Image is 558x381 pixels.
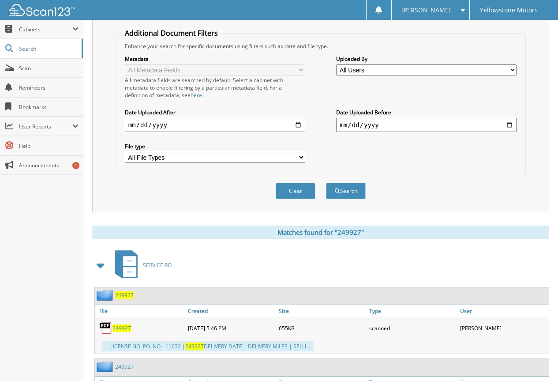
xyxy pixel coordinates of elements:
iframe: Chat Widget [514,339,558,381]
a: 249927 [112,324,131,332]
a: SERVICE RO [110,248,172,283]
legend: Additional Document Filters [120,28,222,38]
button: Search [326,183,366,199]
span: Scan [19,64,79,72]
div: ... LICENSE NO. PO. NO. _11032 | DELIVERY DATE | DELIVERY MILES | SELLI... [101,341,314,351]
a: User [458,305,549,317]
div: [DATE] 5:46 PM [186,319,277,337]
span: Announcements [19,162,79,169]
div: 1 [72,162,79,169]
input: end [336,118,517,132]
span: Search [19,45,77,53]
label: Uploaded By [336,55,517,63]
a: 249927 [115,291,134,299]
button: Clear [276,183,315,199]
a: Created [186,305,277,317]
div: All metadata fields are searched by default. Select a cabinet with metadata to enable filtering b... [125,76,305,99]
div: scanned [367,319,458,337]
a: here [191,91,202,99]
div: 655KB [277,319,367,337]
span: [PERSON_NAME] [401,8,451,13]
label: Date Uploaded After [125,109,305,116]
a: Type [367,305,458,317]
img: folder2.png [97,290,115,301]
span: 249927 [185,343,204,350]
img: folder2.png [97,361,115,372]
span: Yellowstone Motors [480,8,538,13]
span: Help [19,142,79,150]
input: start [125,118,305,132]
label: Metadata [125,55,305,63]
a: 240927 [115,363,134,370]
span: Bookmarks [19,103,79,111]
span: SERVICE RO [143,261,172,269]
div: Matches found for "249927" [92,226,549,239]
label: File type [125,143,305,150]
img: PDF.png [99,321,112,335]
img: scan123-logo-white.svg [9,4,75,16]
span: User Reports [19,123,72,130]
a: Size [277,305,367,317]
div: [PERSON_NAME] [458,319,549,337]
label: Date Uploaded Before [336,109,517,116]
span: Reminders [19,84,79,91]
a: File [95,305,186,317]
div: Enhance your search for specific documents using filters such as date and file type. [120,42,521,50]
span: Cabinets [19,26,72,33]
